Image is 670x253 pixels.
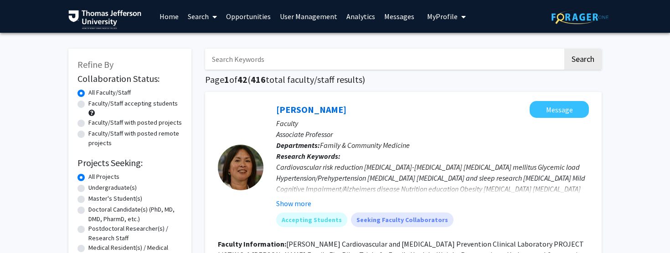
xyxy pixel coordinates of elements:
img: ForagerOne Logo [551,10,608,24]
label: Faculty/Staff with posted remote projects [88,129,182,148]
b: Departments: [276,141,320,150]
h2: Collaboration Status: [77,73,182,84]
mat-chip: Accepting Students [276,213,347,227]
button: Message Cynthia Cheng [530,101,589,118]
mat-chip: Seeking Faculty Collaborators [351,213,454,227]
label: All Faculty/Staff [88,88,131,97]
button: Search [564,49,602,70]
label: Master's Student(s) [88,194,142,203]
input: Search Keywords [205,49,563,70]
img: Thomas Jefferson University Logo [68,10,141,29]
label: Faculty/Staff accepting students [88,99,178,108]
div: Cardiovascular risk reduction [MEDICAL_DATA]-[MEDICAL_DATA] [MEDICAL_DATA] mellitus Glycemic load... [276,162,589,205]
button: Show more [276,198,311,209]
span: 1 [224,74,229,85]
b: Research Keywords: [276,152,340,161]
span: 416 [251,74,266,85]
span: My Profile [427,12,458,21]
a: Opportunities [222,0,275,32]
a: [PERSON_NAME] [276,104,346,115]
label: Faculty/Staff with posted projects [88,118,182,127]
a: User Management [275,0,342,32]
p: Faculty [276,118,589,129]
iframe: Chat [7,212,39,246]
label: All Projects [88,172,119,182]
h1: Page of ( total faculty/staff results) [205,74,602,85]
label: Postdoctoral Researcher(s) / Research Staff [88,224,182,243]
span: Family & Community Medicine [320,141,410,150]
a: Messages [380,0,419,32]
span: Refine By [77,59,113,70]
b: Faculty Information: [218,239,286,248]
span: 42 [237,74,247,85]
h2: Projects Seeking: [77,157,182,168]
a: Home [155,0,183,32]
a: Analytics [342,0,380,32]
p: Associate Professor [276,129,589,140]
label: Undergraduate(s) [88,183,137,192]
label: Doctoral Candidate(s) (PhD, MD, DMD, PharmD, etc.) [88,205,182,224]
a: Search [183,0,222,32]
